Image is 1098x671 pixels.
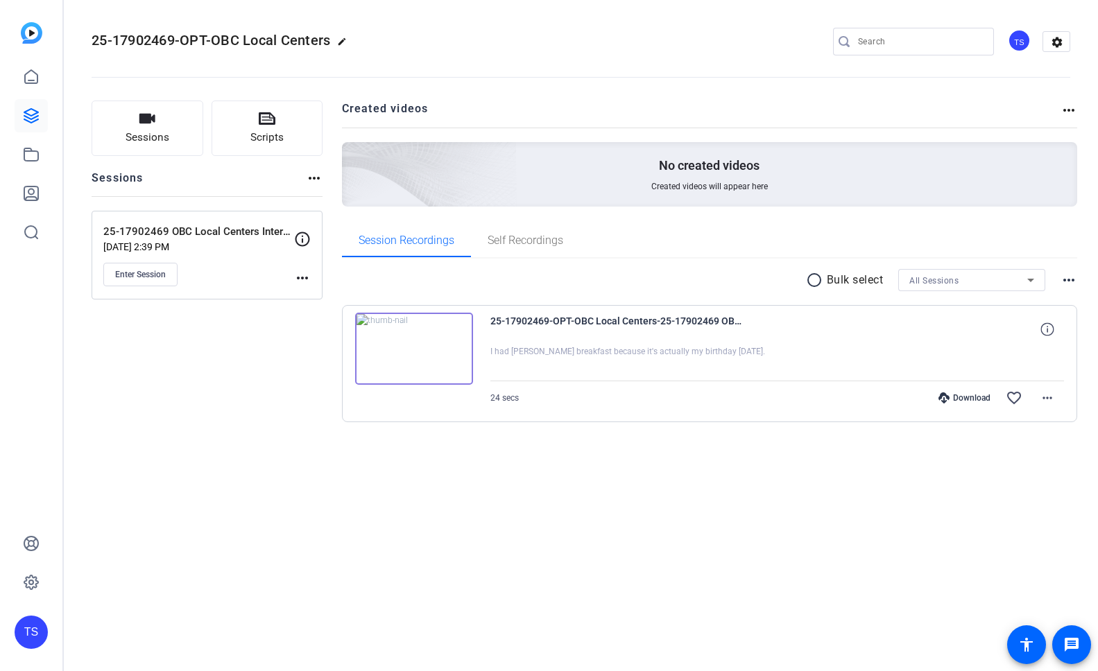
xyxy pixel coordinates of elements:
[1008,29,1032,53] ngx-avatar: Tilt Studios
[187,5,517,306] img: Creted videos background
[103,263,178,286] button: Enter Session
[15,616,48,649] div: TS
[932,392,997,403] div: Download
[651,181,768,192] span: Created videos will appear here
[1006,390,1022,406] mat-icon: favorite_border
[103,224,294,240] p: 25-17902469 OBC Local Centers Interviews
[250,130,284,146] span: Scripts
[1018,636,1035,653] mat-icon: accessibility
[21,22,42,44] img: blue-gradient.svg
[659,157,760,174] p: No created videos
[858,33,983,50] input: Search
[1063,636,1080,653] mat-icon: message
[1043,32,1071,53] mat-icon: settings
[806,272,827,288] mat-icon: radio_button_unchecked
[294,270,311,286] mat-icon: more_horiz
[306,170,323,186] mat-icon: more_horiz
[1061,272,1077,288] mat-icon: more_horiz
[359,235,454,246] span: Session Recordings
[337,37,354,53] mat-icon: edit
[355,313,473,385] img: thumb-nail
[92,32,330,49] span: 25-17902469-OPT-OBC Local Centers
[126,130,169,146] span: Sessions
[490,393,519,403] span: 24 secs
[827,272,884,288] p: Bulk select
[488,235,563,246] span: Self Recordings
[490,313,747,346] span: 25-17902469-OPT-OBC Local Centers-25-17902469 OBC Local Centers Interviews-[PERSON_NAME]-2025-08-...
[909,276,959,286] span: All Sessions
[92,101,203,156] button: Sessions
[1039,390,1056,406] mat-icon: more_horiz
[212,101,323,156] button: Scripts
[342,101,1061,128] h2: Created videos
[115,269,166,280] span: Enter Session
[92,170,144,196] h2: Sessions
[103,241,294,252] p: [DATE] 2:39 PM
[1008,29,1031,52] div: TS
[1061,102,1077,119] mat-icon: more_horiz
